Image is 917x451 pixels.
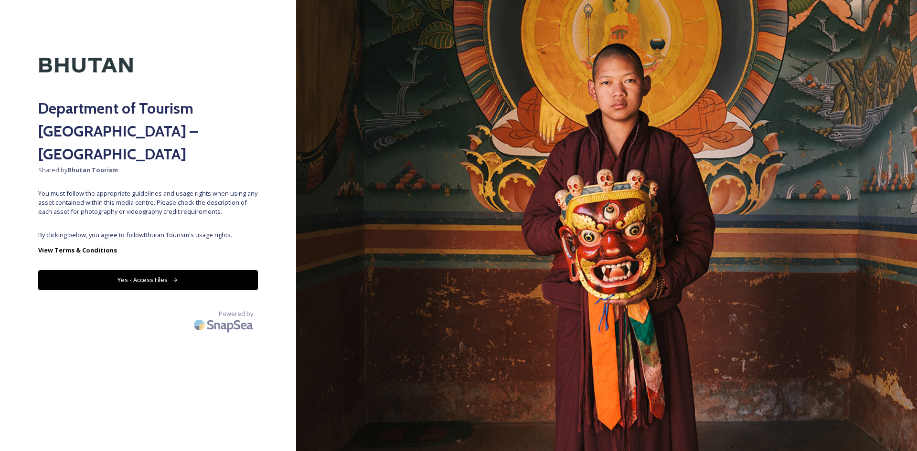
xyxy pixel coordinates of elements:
img: SnapSea Logo [191,314,258,336]
span: You must follow the appropriate guidelines and usage rights when using any asset contained within... [38,189,258,217]
button: Yes - Access Files [38,270,258,290]
strong: Bhutan Tourism [67,166,118,174]
span: Shared by [38,166,258,175]
img: Kingdom-of-Bhutan-Logo.png [38,38,134,92]
a: View Terms & Conditions [38,244,258,256]
span: Powered by [219,309,253,318]
strong: View Terms & Conditions [38,246,117,254]
h2: Department of Tourism [GEOGRAPHIC_DATA] – [GEOGRAPHIC_DATA] [38,97,258,166]
span: By clicking below, you agree to follow Bhutan Tourism 's usage rights. [38,231,258,240]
